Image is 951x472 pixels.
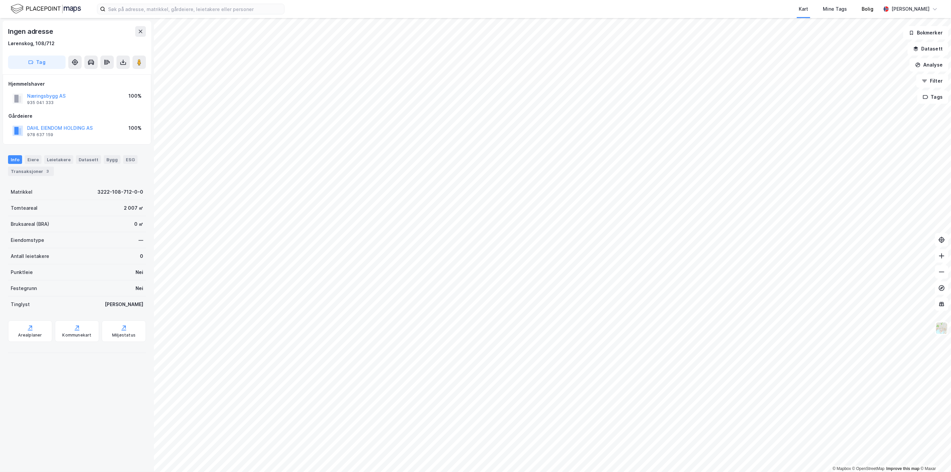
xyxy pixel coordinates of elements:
div: [PERSON_NAME] [891,5,930,13]
div: Gårdeiere [8,112,146,120]
div: [PERSON_NAME] [105,300,143,308]
div: Mine Tags [823,5,847,13]
div: Bolig [862,5,873,13]
img: Z [935,322,948,335]
div: Transaksjoner [8,167,54,176]
div: Tinglyst [11,300,30,308]
div: Eiendomstype [11,236,44,244]
div: 100% [128,124,142,132]
div: Punktleie [11,268,33,276]
div: Festegrunn [11,284,37,292]
div: — [139,236,143,244]
a: Improve this map [886,466,920,471]
div: Kommunekart [62,333,91,338]
div: Hjemmelshaver [8,80,146,88]
button: Bokmerker [903,26,948,39]
a: OpenStreetMap [852,466,885,471]
div: Eiere [25,155,41,164]
div: Lørenskog, 108/712 [8,39,55,48]
div: Datasett [76,155,101,164]
button: Tags [917,90,948,104]
div: Info [8,155,22,164]
button: Tag [8,56,66,69]
div: Matrikkel [11,188,32,196]
button: Filter [916,74,948,88]
div: Nei [136,268,143,276]
div: Tomteareal [11,204,37,212]
div: ESG [123,155,138,164]
div: 978 637 159 [27,132,53,137]
div: 0 ㎡ [134,220,143,228]
div: 3 [45,168,51,175]
div: Kart [799,5,808,13]
iframe: Chat Widget [918,440,951,472]
div: 100% [128,92,142,100]
div: Ingen adresse [8,26,54,37]
div: Nei [136,284,143,292]
div: 2 007 ㎡ [124,204,143,212]
button: Analyse [910,58,948,72]
input: Søk på adresse, matrikkel, gårdeiere, leietakere eller personer [105,4,284,14]
div: Antall leietakere [11,252,49,260]
div: Leietakere [44,155,73,164]
img: logo.f888ab2527a4732fd821a326f86c7f29.svg [11,3,81,15]
div: Bygg [104,155,120,164]
div: Miljøstatus [112,333,136,338]
div: Bruksareal (BRA) [11,220,49,228]
a: Mapbox [833,466,851,471]
button: Datasett [907,42,948,56]
div: 935 041 333 [27,100,54,105]
div: 3222-108-712-0-0 [97,188,143,196]
div: Arealplaner [18,333,42,338]
div: 0 [140,252,143,260]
